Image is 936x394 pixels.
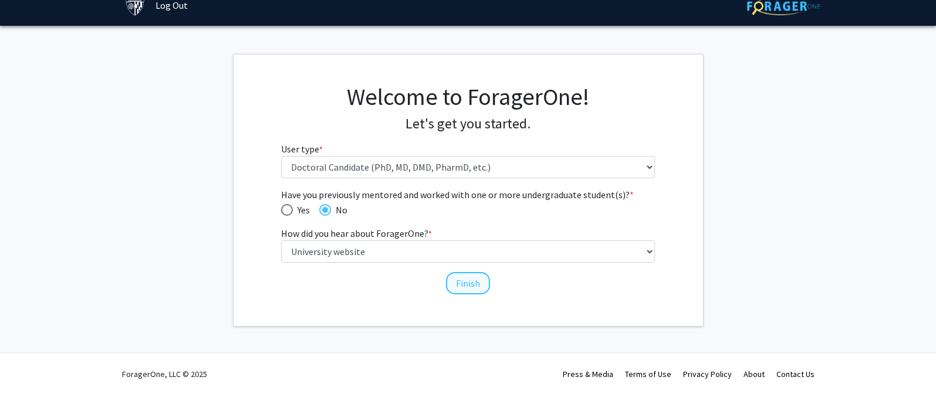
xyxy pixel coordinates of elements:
[446,272,490,294] button: Finish
[9,341,50,385] iframe: Chat
[281,188,655,202] span: Have you previously mentored and worked with one or more undergraduate student(s)?
[563,369,613,379] a: Press & Media
[331,203,347,217] span: No
[683,369,732,379] a: Privacy Policy
[281,202,655,217] mat-radio-group: Have you previously mentored and worked with one or more undergraduate student(s)?
[744,369,765,379] a: About
[281,226,432,240] label: How did you hear about ForagerOne?
[281,116,655,133] h4: Let's get you started.
[293,203,310,217] span: Yes
[776,369,815,379] a: Contact Us
[281,142,323,156] label: User type
[625,369,671,379] a: Terms of Use
[281,83,655,111] h1: Welcome to ForagerOne!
